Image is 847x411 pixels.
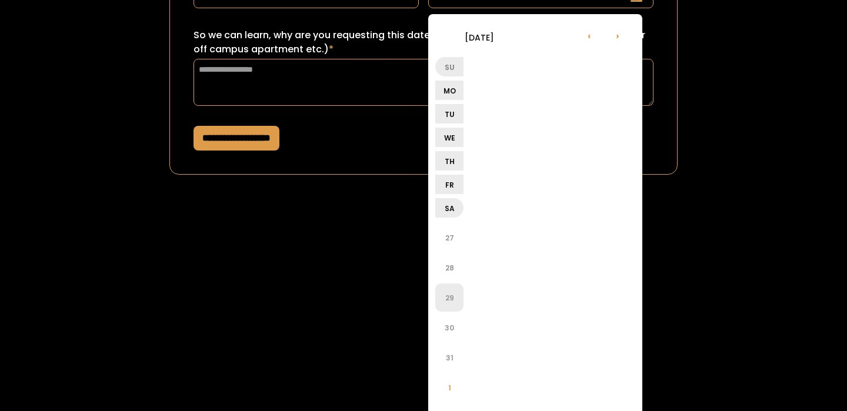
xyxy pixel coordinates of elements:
li: [DATE] [435,23,523,51]
li: 1 [435,373,463,402]
li: We [435,128,463,147]
li: › [603,21,632,49]
li: Su [435,57,463,76]
li: Sa [435,198,463,218]
label: So we can learn, why are you requesting this date? (ex: sorority recruitment, lease turn over for... [194,28,653,56]
li: 30 [435,313,463,342]
li: ‹ [575,21,603,49]
li: 28 [435,253,463,282]
li: Mo [435,81,463,100]
li: 31 [435,343,463,372]
li: 27 [435,223,463,252]
li: Th [435,151,463,171]
li: Tu [435,104,463,123]
li: Fr [435,175,463,194]
li: 29 [435,283,463,312]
